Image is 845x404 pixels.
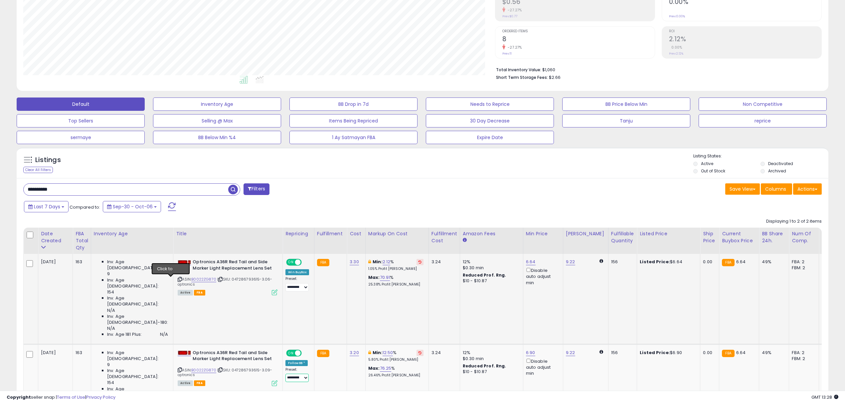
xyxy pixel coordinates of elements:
div: Current Buybox Price [722,230,756,244]
span: Ordered Items [502,30,655,33]
span: N/A [160,331,168,337]
div: $6.90 [640,350,695,356]
div: Fulfillable Quantity [611,230,634,244]
div: Fulfillment [317,230,344,237]
button: Items Being Repriced [289,114,418,127]
b: Listed Price: [640,349,670,356]
p: 26.46% Profit [PERSON_NAME] [368,373,423,378]
div: Markup on Cost [368,230,426,237]
div: Win BuyBox [285,269,309,275]
button: Top Sellers [17,114,145,127]
span: ON [287,350,295,356]
div: 156 [611,259,632,265]
button: BB Below Min %4 [153,131,281,144]
small: FBA [317,350,329,357]
small: Prev: $0.77 [502,14,517,18]
a: Privacy Policy [86,394,115,400]
b: Min: [373,259,383,265]
div: 12% [463,350,518,356]
a: 3.30 [350,259,359,265]
div: ASIN: [178,259,277,295]
span: $2.66 [549,74,561,81]
a: 76.25 [380,365,392,372]
div: 163 [76,350,86,356]
div: Clear All Filters [23,167,53,173]
div: [DATE] [41,350,68,356]
div: Title [176,230,280,237]
img: 41RGFV60yFL._SL40_.jpg [178,350,191,355]
a: 6.64 [526,259,536,265]
small: Amazon Fees. [463,237,467,243]
div: Follow BB * [285,360,308,366]
button: Default [17,98,145,111]
button: 30 Day Decrease [426,114,554,127]
div: Listed Price [640,230,697,237]
div: BB Share 24h. [762,230,786,244]
button: Columns [761,183,792,195]
small: -27.27% [505,8,522,13]
label: Active [701,161,713,166]
div: Min Price [526,230,560,237]
a: 3.20 [350,349,359,356]
div: FBA: 2 [792,350,814,356]
span: Inv. Age [DEMOGRAPHIC_DATA]: [107,350,168,362]
a: 6.90 [526,349,535,356]
a: B0022ZG870 [191,277,216,282]
div: 49% [762,350,784,356]
label: Archived [768,168,786,174]
span: ROI [669,30,821,33]
div: $0.30 min [463,265,518,271]
div: [PERSON_NAME] [566,230,605,237]
button: reprice [699,114,827,127]
label: Out of Stock [701,168,725,174]
div: % [368,259,423,271]
a: 70.91 [380,274,390,281]
img: 41RGFV60yFL._SL40_.jpg [178,260,191,265]
button: Filters [244,183,269,195]
span: ON [287,260,295,265]
button: Last 7 Days [24,201,69,212]
button: BB Price Below Min [562,98,690,111]
button: Inventory Age [153,98,281,111]
button: Selling @ Max [153,114,281,127]
div: 3.24 [431,259,455,265]
span: 9 [107,362,110,368]
div: Num of Comp. [792,230,816,244]
span: Inv. Age [DEMOGRAPHIC_DATA]: [107,259,168,271]
div: Date Created [41,230,70,244]
div: 49% [762,259,784,265]
div: 156 [611,350,632,356]
div: Displaying 1 to 2 of 2 items [766,218,822,225]
small: FBA [317,259,329,266]
span: Inv. Age 181 Plus: [107,331,142,337]
small: Prev: 2.12% [669,52,683,56]
div: 0.00 [703,350,714,356]
a: Terms of Use [57,394,85,400]
p: 25.38% Profit [PERSON_NAME] [368,282,423,287]
button: Expire Date [426,131,554,144]
h2: 8 [502,35,655,44]
div: Inventory Age [94,230,170,237]
div: $10 - $10.87 [463,369,518,375]
div: $0.30 min [463,356,518,362]
b: Min: [373,349,383,356]
span: Inv. Age [DEMOGRAPHIC_DATA]: [107,368,168,380]
h5: Listings [35,155,61,165]
p: 1.05% Profit [PERSON_NAME] [368,267,423,271]
a: 9.22 [566,349,575,356]
button: Tanju [562,114,690,127]
span: N/A [107,307,115,313]
div: % [368,275,423,287]
span: | SKU: 047286793615-3.09-optronics [178,367,272,377]
span: OFF [301,260,311,265]
b: Optronics A36R Red Tail and Side Marker Light Replacement Lens Set [193,259,273,273]
p: Listing States: [693,153,828,159]
div: 3.24 [431,350,455,356]
div: Repricing [285,230,311,237]
b: Optronics A36R Red Tail and Side Marker Light Replacement Lens Set [193,350,273,364]
span: N/A [107,325,115,331]
strong: Copyright [7,394,31,400]
small: 0.00% [669,45,682,50]
div: FBA Total Qty [76,230,88,251]
b: Reduced Prof. Rng. [463,363,506,369]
